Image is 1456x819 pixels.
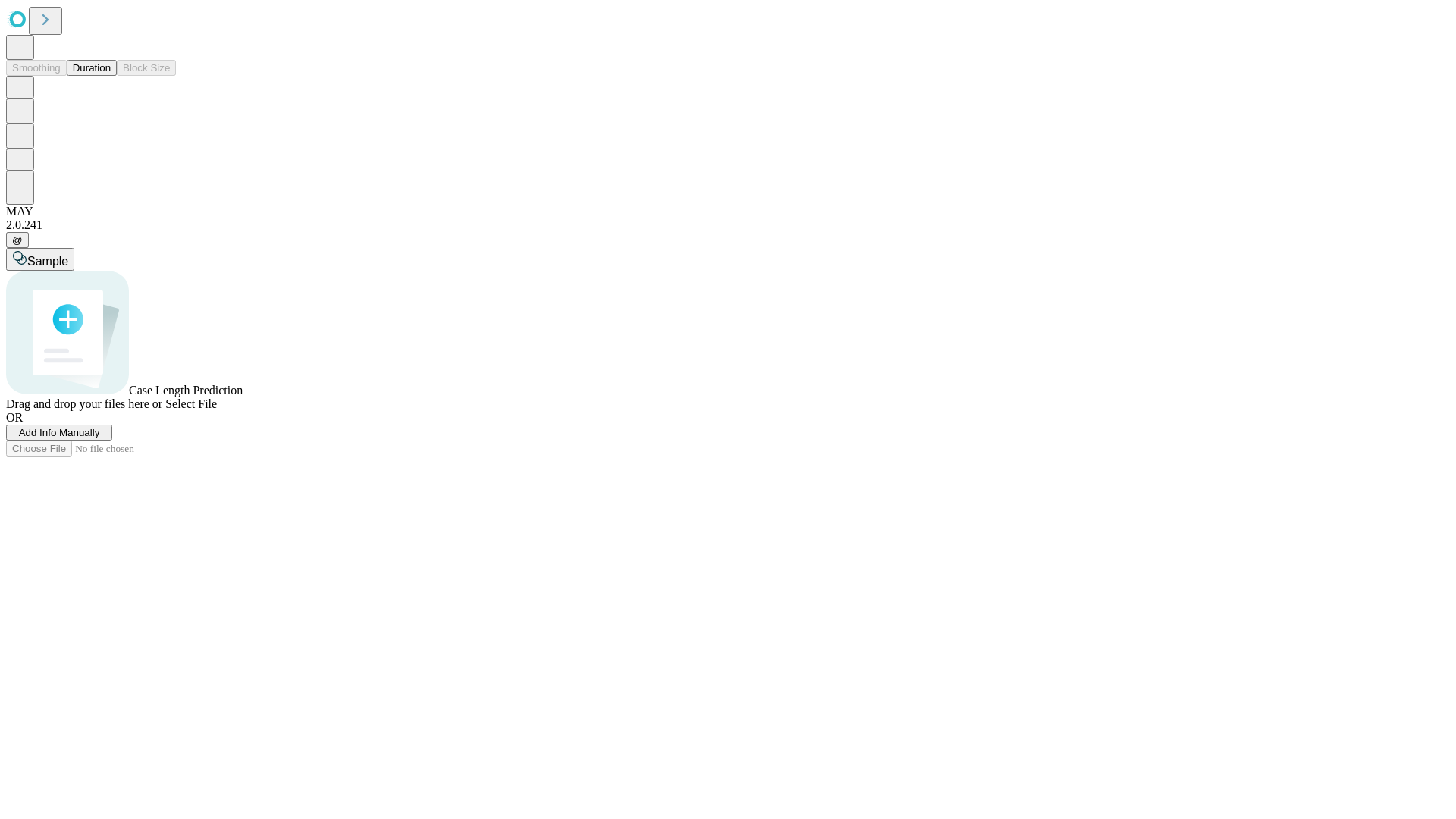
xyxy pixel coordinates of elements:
[6,218,1450,232] div: 2.0.241
[129,384,243,397] span: Case Length Prediction
[6,232,29,248] button: @
[19,427,100,438] span: Add Info Manually
[6,248,74,271] button: Sample
[6,411,23,424] span: OR
[6,397,162,410] span: Drag and drop your files here or
[117,60,176,76] button: Block Size
[165,397,217,410] span: Select File
[67,60,117,76] button: Duration
[6,425,112,441] button: Add Info Manually
[27,255,68,268] span: Sample
[6,205,1450,218] div: MAY
[6,60,67,76] button: Smoothing
[12,234,23,246] span: @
